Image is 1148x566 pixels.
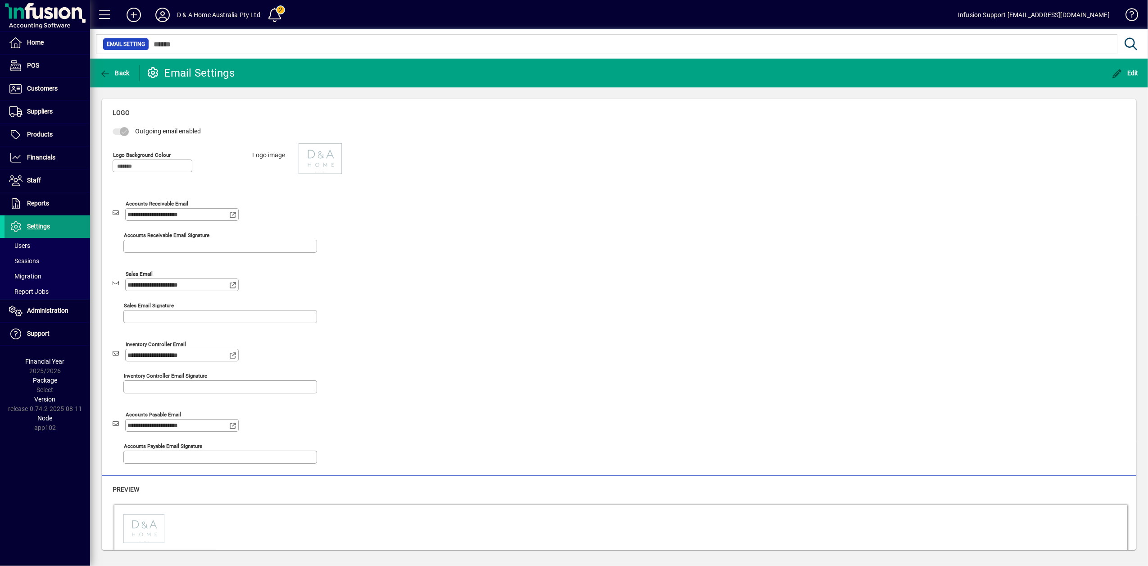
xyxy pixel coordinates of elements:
[1110,65,1141,81] button: Edit
[124,302,174,308] mat-label: Sales email signature
[5,192,90,215] a: Reports
[1112,69,1139,77] span: Edit
[27,85,58,92] span: Customers
[9,257,39,265] span: Sessions
[100,69,130,77] span: Back
[124,443,202,449] mat-label: Accounts Payable Email Signature
[245,151,292,187] label: Logo image
[27,108,53,115] span: Suppliers
[5,78,90,100] a: Customers
[90,65,140,81] app-page-header-button: Back
[5,123,90,146] a: Products
[5,238,90,253] a: Users
[148,7,177,23] button: Profile
[26,358,65,365] span: Financial Year
[33,377,57,384] span: Package
[27,307,68,314] span: Administration
[126,270,153,277] mat-label: Sales email
[119,7,148,23] button: Add
[126,411,181,417] mat-label: Accounts Payable Email
[9,273,41,280] span: Migration
[113,486,139,493] span: Preview
[146,66,235,80] div: Email Settings
[9,9,50,38] img: contain
[124,372,207,379] mat-label: Inventory Controller Email Signature
[27,39,44,46] span: Home
[35,396,56,403] span: Version
[5,284,90,299] a: Report Jobs
[126,341,186,347] mat-label: Inventory Controller Email
[5,323,90,345] a: Support
[9,242,30,249] span: Users
[958,8,1110,22] div: Infusion Support [EMAIL_ADDRESS][DOMAIN_NAME]
[113,151,171,158] mat-label: Logo background colour
[5,253,90,269] a: Sessions
[177,8,260,22] div: D & A Home Australia Pty Ltd
[5,300,90,322] a: Administration
[1119,2,1137,31] a: Knowledge Base
[27,62,39,69] span: POS
[27,154,55,161] span: Financials
[27,200,49,207] span: Reports
[27,223,50,230] span: Settings
[107,40,145,49] span: Email Setting
[5,169,90,192] a: Staff
[5,55,90,77] a: POS
[135,128,201,135] span: Outgoing email enabled
[5,146,90,169] a: Financials
[126,200,188,206] mat-label: Accounts receivable email
[38,415,53,422] span: Node
[97,65,132,81] button: Back
[9,63,1004,71] p: Example email content.
[113,109,130,116] span: Logo
[27,131,53,138] span: Products
[5,100,90,123] a: Suppliers
[5,32,90,54] a: Home
[27,330,50,337] span: Support
[9,288,49,295] span: Report Jobs
[124,232,209,238] mat-label: Accounts receivable email signature
[27,177,41,184] span: Staff
[5,269,90,284] a: Migration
